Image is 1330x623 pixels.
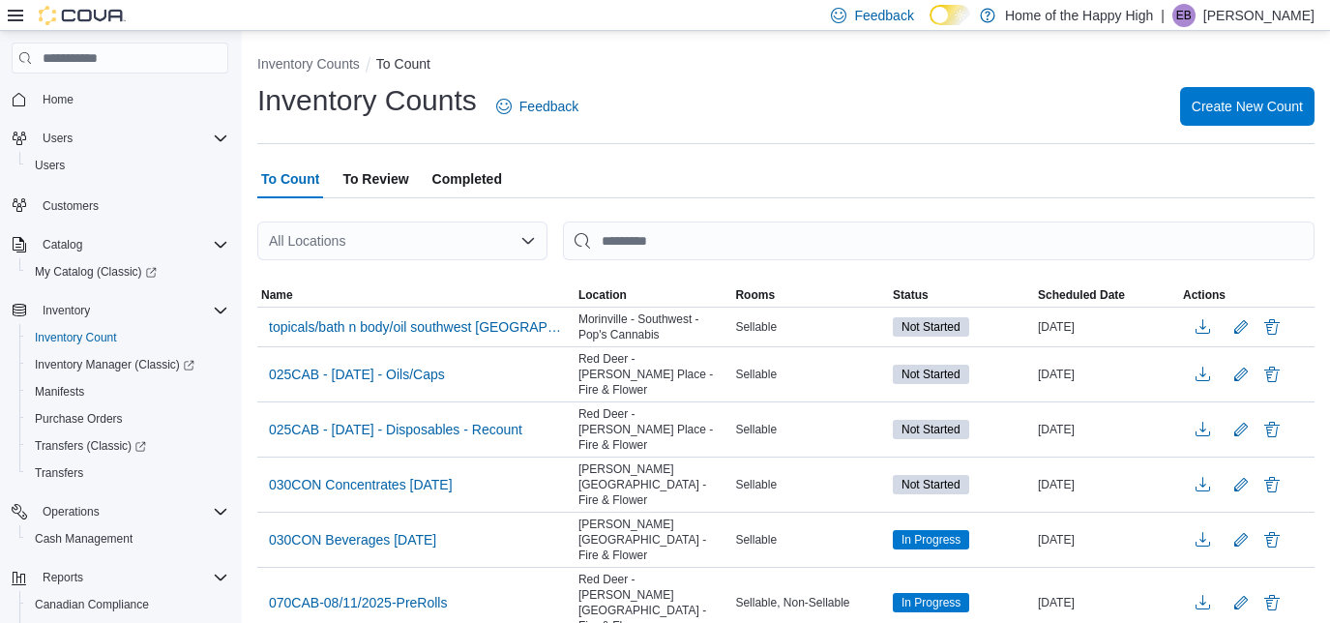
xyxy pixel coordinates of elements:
button: Delete [1260,363,1284,386]
button: Inventory Count [19,324,236,351]
button: Cash Management [19,525,236,552]
span: Not Started [893,365,969,384]
span: Catalog [35,233,228,256]
span: Location [578,287,627,303]
span: Not Started [901,421,961,438]
div: [DATE] [1034,591,1179,614]
div: Sellable [731,473,889,496]
button: Edit count details [1229,360,1253,389]
span: Transfers [27,461,228,485]
span: Customers [35,193,228,217]
span: Operations [43,504,100,519]
span: Operations [35,500,228,523]
div: [DATE] [1034,315,1179,339]
button: Edit count details [1229,470,1253,499]
a: Feedback [488,87,586,126]
div: Emma Bertrand [1172,4,1196,27]
button: Location [575,283,732,307]
div: [DATE] [1034,473,1179,496]
span: To Review [342,160,408,198]
span: Status [893,287,929,303]
button: topicals/bath n body/oil southwest [GEOGRAPHIC_DATA][PERSON_NAME][GEOGRAPHIC_DATA] - Southwest - ... [261,312,571,341]
span: 070CAB-08/11/2025-PreRolls [269,593,447,612]
button: Reports [4,564,236,591]
button: Inventory [35,299,98,322]
button: Name [257,283,575,307]
span: My Catalog (Classic) [27,260,228,283]
span: Manifests [35,384,84,400]
span: Users [35,158,65,173]
button: Customers [4,191,236,219]
span: Users [27,154,228,177]
button: Inventory Counts [257,56,360,72]
button: Inventory [4,297,236,324]
span: Cash Management [27,527,228,550]
span: [PERSON_NAME][GEOGRAPHIC_DATA] - Fire & Flower [578,517,728,563]
button: Rooms [731,283,889,307]
a: Transfers [27,461,91,485]
span: Feedback [854,6,913,25]
button: Users [4,125,236,152]
a: My Catalog (Classic) [27,260,164,283]
span: Inventory Count [35,330,117,345]
span: Transfers (Classic) [35,438,146,454]
button: 070CAB-08/11/2025-PreRolls [261,588,455,617]
button: Home [4,85,236,113]
span: Red Deer - [PERSON_NAME] Place - Fire & Flower [578,406,728,453]
a: Home [35,88,81,111]
span: Cash Management [35,531,133,547]
h1: Inventory Counts [257,81,477,120]
span: 030CON Beverages [DATE] [269,530,436,549]
a: My Catalog (Classic) [19,258,236,285]
span: 025CAB - [DATE] - Disposables - Recount [269,420,522,439]
span: Manifests [27,380,228,403]
a: Inventory Manager (Classic) [27,353,202,376]
button: Edit count details [1229,525,1253,554]
a: Purchase Orders [27,407,131,430]
button: Canadian Compliance [19,591,236,618]
div: [DATE] [1034,528,1179,551]
div: [DATE] [1034,363,1179,386]
button: Edit count details [1229,588,1253,617]
button: 025CAB - [DATE] - Oils/Caps [261,360,453,389]
span: Not Started [901,476,961,493]
button: To Count [376,56,430,72]
button: Users [19,152,236,179]
span: Inventory Manager (Classic) [35,357,194,372]
div: Sellable, Non-Sellable [731,591,889,614]
span: [PERSON_NAME][GEOGRAPHIC_DATA] - Fire & Flower [578,461,728,508]
button: Edit count details [1229,415,1253,444]
span: Home [43,92,74,107]
a: Transfers (Classic) [19,432,236,460]
span: Not Started [893,317,969,337]
span: Purchase Orders [35,411,123,427]
div: Sellable [731,363,889,386]
a: Inventory Count [27,326,125,349]
a: Customers [35,194,106,218]
span: Reports [35,566,228,589]
button: Operations [4,498,236,525]
input: This is a search bar. After typing your query, hit enter to filter the results lower in the page. [563,222,1315,260]
a: Transfers (Classic) [27,434,154,458]
button: Delete [1260,473,1284,496]
button: Operations [35,500,107,523]
span: Red Deer - [PERSON_NAME] Place - Fire & Flower [578,351,728,398]
p: Home of the Happy High [1005,4,1153,27]
span: Inventory Count [27,326,228,349]
input: Dark Mode [930,5,970,25]
span: Inventory [35,299,228,322]
p: [PERSON_NAME] [1203,4,1315,27]
span: Canadian Compliance [27,593,228,616]
span: In Progress [901,531,961,549]
button: Scheduled Date [1034,283,1179,307]
span: Actions [1183,287,1226,303]
span: In Progress [901,594,961,611]
button: Status [889,283,1034,307]
nav: An example of EuiBreadcrumbs [257,54,1315,77]
a: Canadian Compliance [27,593,157,616]
a: Users [27,154,73,177]
span: Morinville - Southwest - Pop's Cannabis [578,311,728,342]
p: | [1161,4,1165,27]
img: Cova [39,6,126,25]
a: Cash Management [27,527,140,550]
